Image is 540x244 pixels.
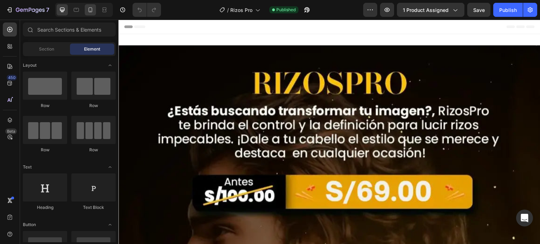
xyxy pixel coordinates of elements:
[23,204,67,211] div: Heading
[23,103,67,109] div: Row
[23,147,67,153] div: Row
[397,3,464,17] button: 1 product assigned
[71,147,116,153] div: Row
[499,6,517,14] div: Publish
[23,222,36,228] span: Button
[104,161,116,173] span: Toggle open
[133,3,161,17] div: Undo/Redo
[104,219,116,230] span: Toggle open
[467,3,490,17] button: Save
[23,22,116,37] input: Search Sections & Elements
[84,46,100,52] span: Element
[473,7,485,13] span: Save
[227,6,229,14] span: /
[516,210,533,226] div: Open Intercom Messenger
[23,62,37,68] span: Layout
[7,75,17,80] div: 450
[493,3,523,17] button: Publish
[104,60,116,71] span: Toggle open
[118,20,540,244] iframe: Design area
[71,103,116,109] div: Row
[71,204,116,211] div: Text Block
[403,6,449,14] span: 1 product assigned
[230,6,252,14] span: Rizos Pro
[276,7,296,13] span: Published
[5,128,17,134] div: Beta
[3,3,52,17] button: 7
[23,164,32,170] span: Text
[46,6,49,14] p: 7
[39,46,54,52] span: Section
